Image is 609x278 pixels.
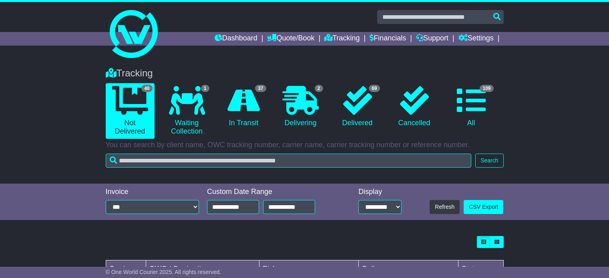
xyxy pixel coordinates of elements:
[106,188,199,196] div: Invoice
[359,260,458,278] td: Delivery
[390,83,439,130] a: Cancelled
[102,68,508,79] div: Tracking
[464,200,503,214] a: CSV Export
[480,85,493,92] span: 109
[315,85,323,92] span: 2
[207,188,334,196] div: Custom Date Range
[141,85,152,92] span: 40
[255,85,266,92] span: 37
[458,32,494,46] a: Settings
[430,200,460,214] button: Refresh
[475,154,503,168] button: Search
[276,83,325,130] a: 2 Delivering
[259,260,359,278] td: Pickup
[215,32,257,46] a: Dashboard
[416,32,448,46] a: Support
[106,260,146,278] td: Carrier
[219,83,268,130] a: 37 In Transit
[333,83,382,130] a: 69 Delivered
[358,188,402,196] div: Display
[369,85,380,92] span: 69
[267,32,314,46] a: Quote/Book
[370,32,406,46] a: Financials
[106,269,221,275] span: © One World Courier 2025. All rights reserved.
[106,141,504,150] p: You can search by client name, OWC tracking number, carrier name, carrier tracking number or refe...
[163,83,211,139] a: 1 Waiting Collection
[458,260,503,278] td: Status
[146,260,259,278] td: OWC / Carrier #
[447,83,496,130] a: 109 All
[324,32,360,46] a: Tracking
[201,85,209,92] span: 1
[106,83,155,139] a: 40 Not Delivered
